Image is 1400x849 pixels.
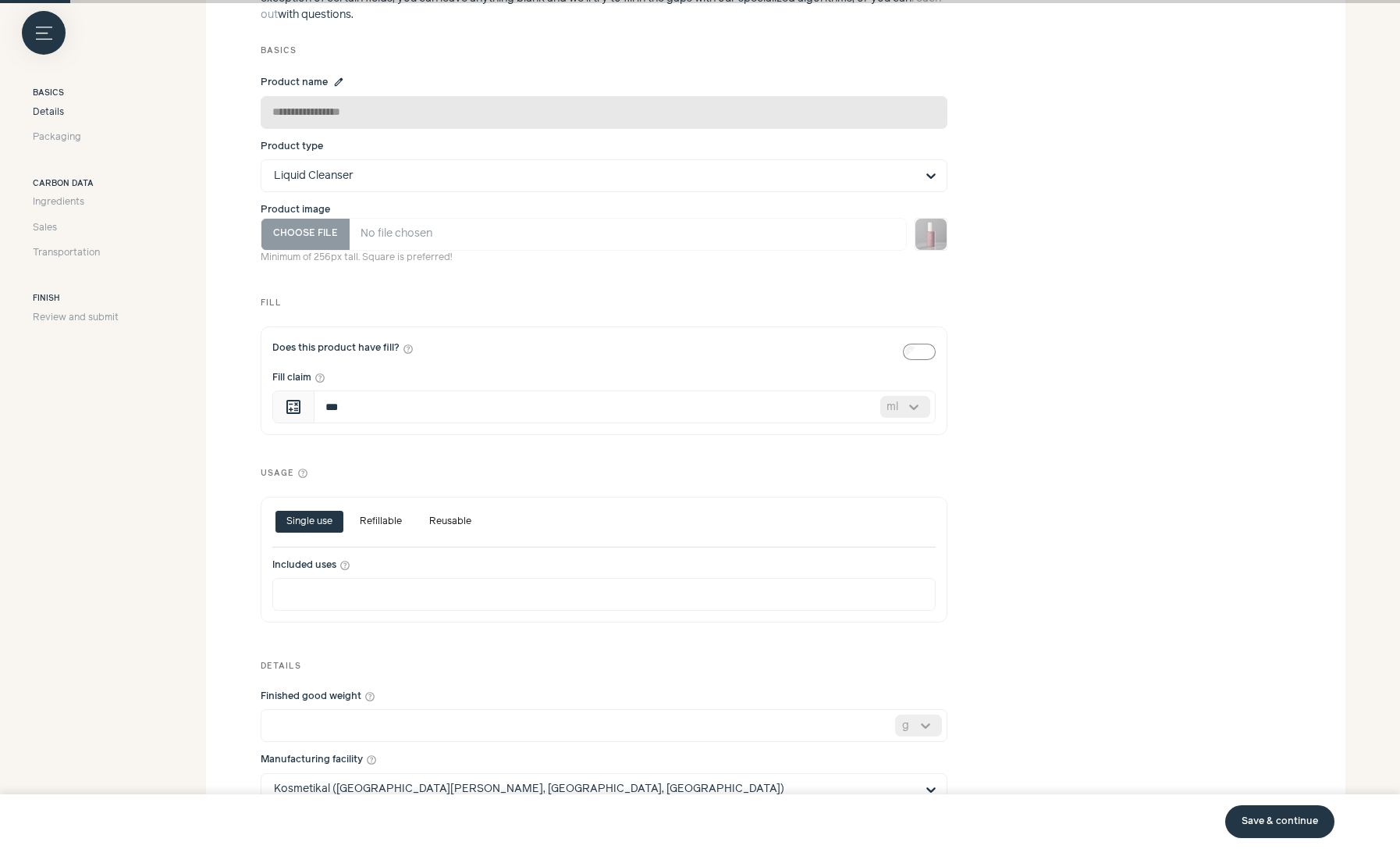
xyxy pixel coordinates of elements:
[261,451,947,480] div: Usage
[261,753,377,767] div: Manufacturing facility
[274,160,915,191] input: Product type
[33,293,119,305] h3: Finish
[261,76,328,90] span: Product name
[272,578,936,611] input: Included uses help_outline
[331,74,347,91] button: Product name
[418,511,482,533] button: Reusable
[297,468,308,479] button: help_outline
[33,130,81,144] span: Packaging
[275,511,343,533] button: Single use
[33,221,57,235] span: Sales
[33,246,100,260] span: Transportation
[33,178,119,191] h3: Carbon data
[272,341,400,355] span: Does this product have fill?
[403,344,414,355] button: help_outline
[33,105,64,120] span: Details
[33,105,119,120] a: Details
[364,691,375,702] button: Finished good weight
[33,195,119,209] a: Ingredients
[33,130,119,144] a: Packaging
[33,87,119,100] h3: Basics
[33,311,119,325] a: Review and submit
[261,690,361,704] span: Finished good weight
[915,219,947,250] img: Ambra Viva - Copy
[33,246,119,260] a: Transportation
[261,281,1291,310] div: Fill
[261,140,947,154] div: Product type
[272,558,336,573] span: Included uses
[261,644,1291,673] div: Details
[261,203,947,217] div: Product image
[349,511,413,533] button: Refillable
[272,391,314,423] span: This field can accept calculated expressions (e.g. '100*1.2')
[1225,805,1334,838] a: Save & continue
[339,560,350,571] button: Included uses
[272,371,311,385] span: Fill claim
[261,96,947,129] input: Product name edit
[261,45,1291,58] div: Basics
[333,77,344,87] span: edit
[314,373,325,383] button: Fill claim
[33,221,119,235] a: Sales
[33,195,84,209] span: Ingredients
[261,251,907,265] p: Minimum of 256px tall. Square is preferred!
[366,754,377,765] button: Manufacturing facility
